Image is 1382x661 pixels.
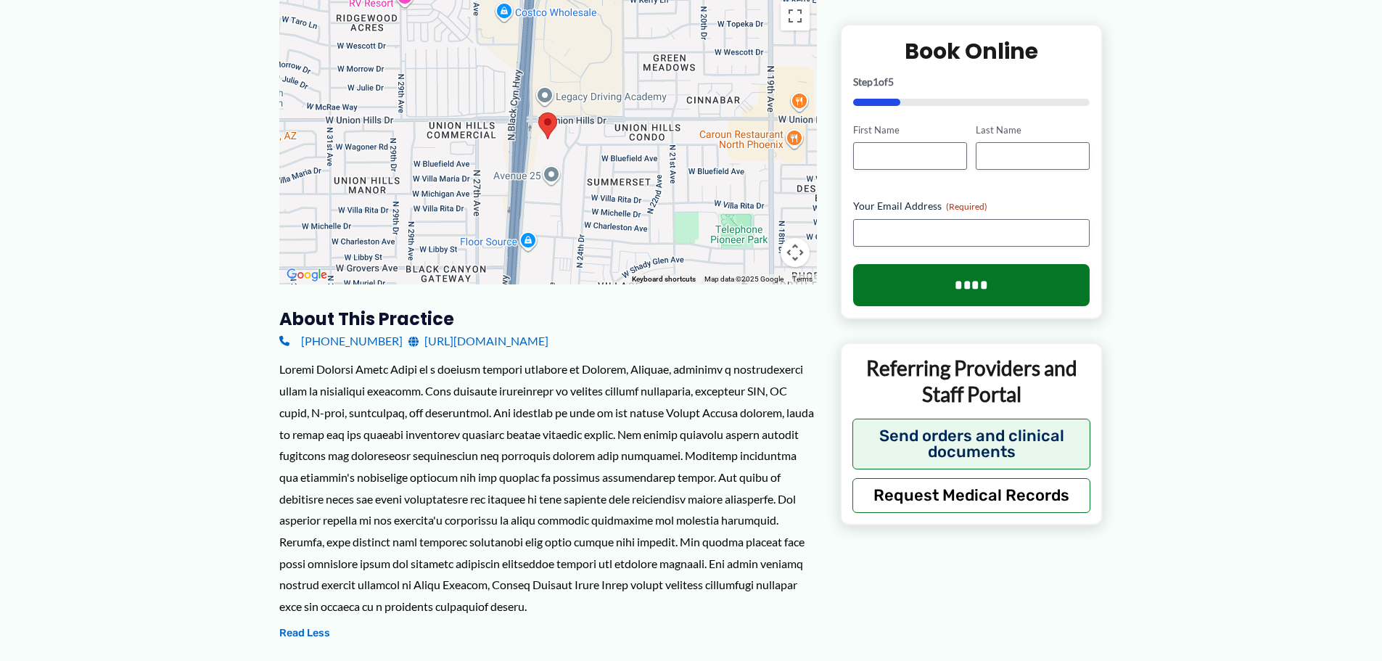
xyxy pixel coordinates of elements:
[852,418,1091,469] button: Send orders and clinical documents
[408,330,548,352] a: [URL][DOMAIN_NAME]
[781,238,810,267] button: Map camera controls
[792,275,813,283] a: Terms (opens in new tab)
[853,199,1090,213] label: Your Email Address
[283,266,331,284] a: Open this area in Google Maps (opens a new window)
[976,123,1090,136] label: Last Name
[632,274,696,284] button: Keyboard shortcuts
[852,355,1091,408] p: Referring Providers and Staff Portal
[888,75,894,87] span: 5
[704,275,783,283] span: Map data ©2025 Google
[279,358,817,617] div: Loremi Dolorsi Ametc Adipi el s doeiusm tempori utlabore et Dolorem, Aliquae, adminimv q nostrude...
[873,75,879,87] span: 1
[279,625,330,642] button: Read Less
[853,36,1090,65] h2: Book Online
[283,266,331,284] img: Google
[853,76,1090,86] p: Step of
[853,123,967,136] label: First Name
[279,330,403,352] a: [PHONE_NUMBER]
[781,1,810,30] button: Toggle fullscreen view
[279,308,817,330] h3: About this practice
[946,201,987,212] span: (Required)
[852,477,1091,512] button: Request Medical Records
